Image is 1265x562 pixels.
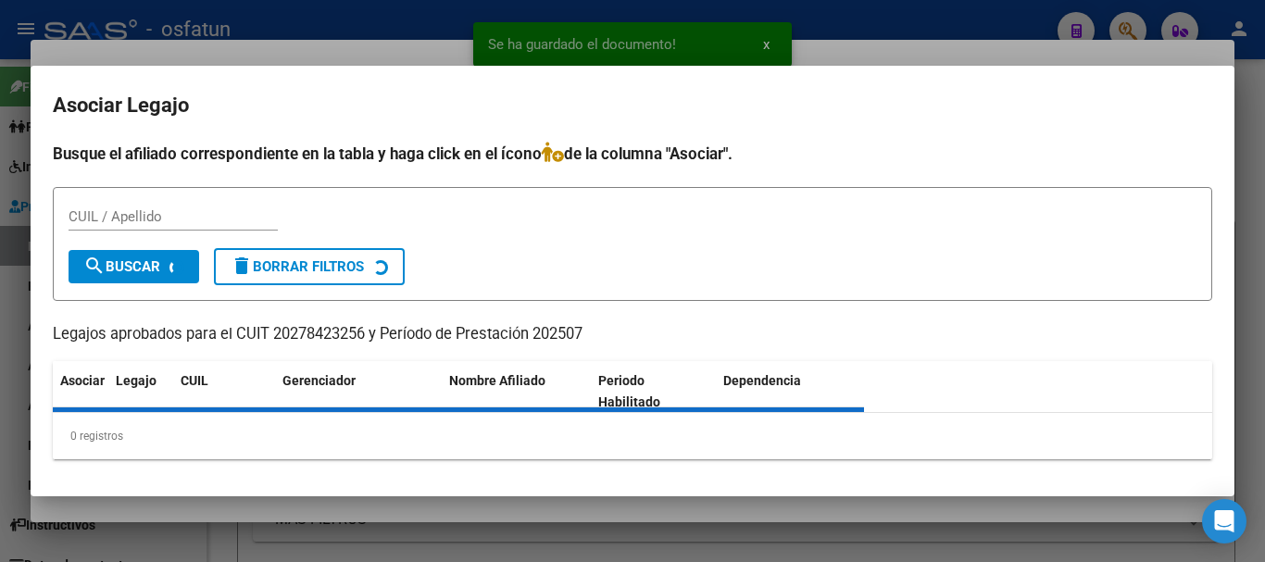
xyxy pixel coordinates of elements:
span: Asociar [60,373,105,388]
datatable-header-cell: Legajo [108,361,173,422]
button: Borrar Filtros [214,248,405,285]
span: Buscar [83,258,160,275]
button: Buscar [69,250,199,283]
datatable-header-cell: Asociar [53,361,108,422]
span: Periodo Habilitado [598,373,660,409]
datatable-header-cell: CUIL [173,361,275,422]
datatable-header-cell: Gerenciador [275,361,442,422]
h2: Asociar Legajo [53,88,1212,123]
div: 0 registros [53,413,1212,459]
span: Gerenciador [282,373,356,388]
div: Open Intercom Messenger [1202,499,1246,543]
span: Nombre Afiliado [449,373,545,388]
datatable-header-cell: Nombre Afiliado [442,361,591,422]
mat-icon: search [83,255,106,277]
span: Legajo [116,373,157,388]
datatable-header-cell: Periodo Habilitado [591,361,716,422]
datatable-header-cell: Dependencia [716,361,865,422]
span: Dependencia [723,373,801,388]
span: CUIL [181,373,208,388]
h4: Busque el afiliado correspondiente en la tabla y haga click en el ícono de la columna "Asociar". [53,142,1212,166]
p: Legajos aprobados para el CUIT 20278423256 y Período de Prestación 202507 [53,323,1212,346]
mat-icon: delete [231,255,253,277]
span: Borrar Filtros [231,258,364,275]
